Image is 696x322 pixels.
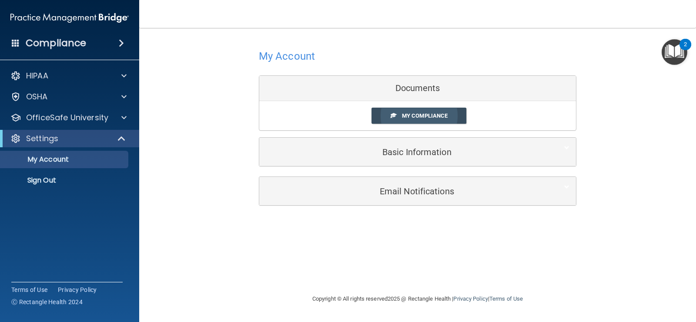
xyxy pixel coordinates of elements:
div: 2 [684,44,687,56]
p: Settings [26,133,58,144]
span: My Compliance [402,112,448,119]
button: Open Resource Center, 2 new notifications [662,39,687,65]
img: PMB logo [10,9,129,27]
a: OfficeSafe University [10,112,127,123]
p: OfficeSafe University [26,112,108,123]
p: My Account [6,155,124,164]
a: HIPAA [10,71,127,81]
h5: Email Notifications [266,186,543,196]
a: Privacy Policy [58,285,97,294]
span: Ⓒ Rectangle Health 2024 [11,298,83,306]
a: Terms of Use [11,285,47,294]
p: Sign Out [6,176,124,185]
p: OSHA [26,92,48,102]
h4: Compliance [26,37,86,49]
div: Copyright © All rights reserved 2025 @ Rectangle Health | | [259,285,576,313]
h4: My Account [259,51,315,62]
a: Email Notifications [266,181,569,201]
a: OSHA [10,92,127,102]
h5: Basic Information [266,147,543,157]
a: Settings [10,133,126,144]
a: Privacy Policy [453,295,488,302]
a: Terms of Use [489,295,523,302]
p: HIPAA [26,71,48,81]
a: Basic Information [266,142,569,162]
div: Documents [259,76,576,101]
